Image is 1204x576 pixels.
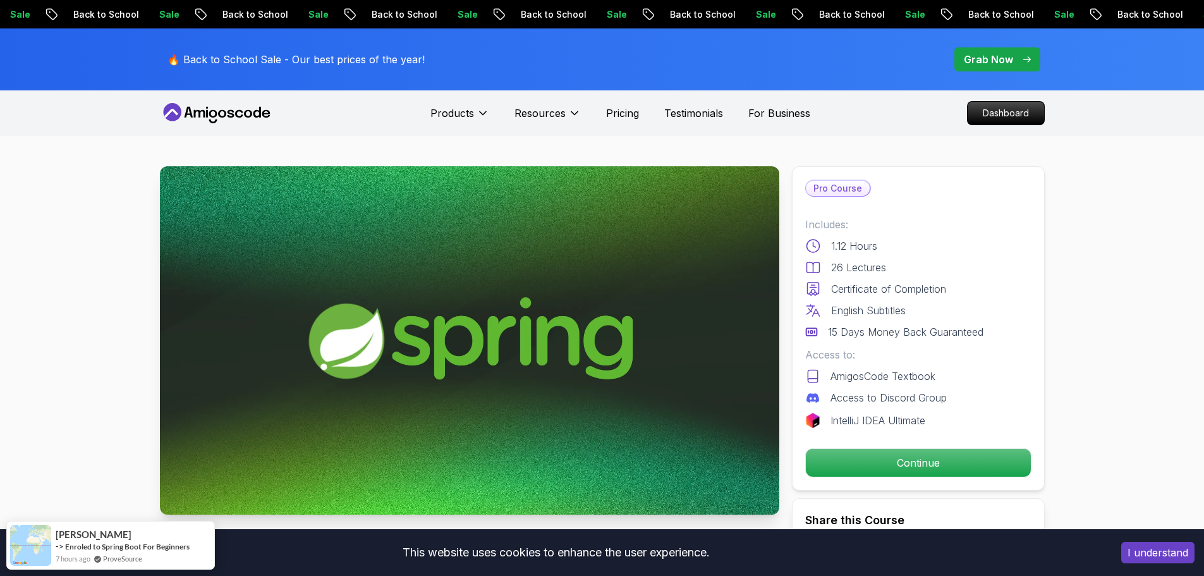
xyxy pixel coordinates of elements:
p: Sale [883,8,923,21]
h2: Share this Course [805,512,1031,529]
a: ProveSource [103,553,142,564]
p: Access to: [805,347,1031,362]
p: Back to School [499,8,585,21]
p: 1.12 Hours [831,238,877,254]
p: AmigosCode Textbook [830,369,935,384]
p: Sale [585,8,625,21]
span: 7 hours ago [56,553,90,564]
p: Dashboard [968,102,1044,125]
p: Includes: [805,217,1031,232]
a: Testimonials [664,106,723,121]
p: Back to School [51,8,137,21]
p: English Subtitles [831,303,906,318]
a: Enroled to Spring Boot For Beginners [65,542,190,551]
p: Sale [137,8,178,21]
img: jetbrains logo [805,413,820,428]
p: Resources [514,106,566,121]
p: Sale [1032,8,1073,21]
p: Back to School [946,8,1032,21]
span: -> [56,541,64,551]
p: Access to Discord Group [830,390,947,405]
span: [PERSON_NAME] [56,529,131,540]
button: Accept cookies [1121,542,1195,563]
p: 15 Days Money Back Guaranteed [828,324,983,340]
button: Continue [805,448,1031,477]
img: provesource social proof notification image [10,525,51,566]
a: Pricing [606,106,639,121]
button: Products [430,106,489,131]
p: Certificate of Completion [831,281,946,297]
p: Back to School [648,8,734,21]
a: For Business [748,106,810,121]
p: 26 Lectures [831,260,886,275]
p: IntelliJ IDEA Ultimate [830,413,925,428]
p: Back to School [1095,8,1181,21]
p: Sale [734,8,774,21]
img: spring-framework_thumbnail [160,166,779,515]
div: This website uses cookies to enhance the user experience. [9,539,1102,567]
p: Sale [435,8,476,21]
p: Back to School [350,8,435,21]
p: Continue [806,449,1031,477]
p: Pro Course [806,181,870,196]
button: Resources [514,106,581,131]
p: Grab Now [964,52,1013,67]
p: Sale [286,8,327,21]
p: Back to School [200,8,286,21]
p: Products [430,106,474,121]
p: 🔥 Back to School Sale - Our best prices of the year! [167,52,425,67]
p: Back to School [797,8,883,21]
a: Dashboard [967,101,1045,125]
